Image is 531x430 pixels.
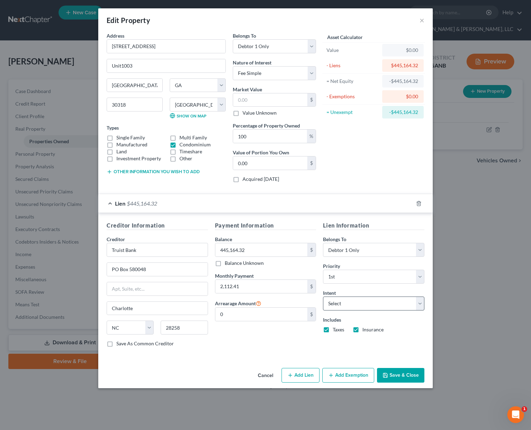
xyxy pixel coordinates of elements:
[107,302,208,315] input: Enter city...
[507,406,524,423] iframe: Intercom live chat
[107,124,119,131] label: Types
[215,243,308,256] input: 0.00
[215,272,254,279] label: Monthly Payment
[115,200,125,207] span: Lien
[233,86,262,93] label: Market Value
[107,236,125,242] span: Creditor
[215,221,316,230] h5: Payment Information
[323,236,346,242] span: Belongs To
[215,308,308,321] input: 0.00
[307,156,316,170] div: $
[307,130,316,143] div: %
[107,33,124,39] span: Address
[161,321,208,335] input: Enter zip...
[179,141,211,148] label: Condominium
[107,59,225,72] input: Apt, Suite, etc...
[388,109,418,116] div: -$445,164.32
[326,93,379,100] div: - Exemptions
[388,47,418,54] div: $0.00
[107,79,162,92] input: Enter city...
[420,16,424,24] button: ×
[215,299,261,307] label: Arrearage Amount
[322,368,374,383] button: Add Exemption
[326,78,379,85] div: = Net Equity
[282,368,320,383] button: Add Lien
[252,369,279,383] button: Cancel
[522,406,527,412] span: 1
[377,368,424,383] button: Save & Close
[233,93,307,107] input: 0.00
[116,134,145,141] label: Single Family
[116,148,127,155] label: Land
[179,134,207,141] label: Multi Family
[107,98,163,112] input: Enter zip...
[388,93,418,100] div: $0.00
[215,280,308,293] input: 0.00
[116,141,147,148] label: Manufactured
[326,47,379,54] div: Value
[225,260,264,267] label: Balance Unknown
[215,236,232,243] label: Balance
[323,316,424,323] label: Includes
[179,155,192,162] label: Other
[327,33,363,41] label: Asset Calculator
[233,59,271,66] label: Nature of Interest
[170,113,206,118] a: Show on Map
[326,109,379,116] div: = Unexempt
[388,78,418,85] div: -$445,164.32
[243,109,277,116] label: Value Unknown
[107,15,150,25] div: Edit Property
[307,93,316,107] div: $
[323,221,424,230] h5: Lien Information
[333,326,344,333] label: Taxes
[233,130,307,143] input: 0.00
[107,282,208,295] input: Apt, Suite, etc...
[107,263,208,276] input: Enter address...
[243,176,279,183] label: Acquired [DATE]
[362,326,384,333] label: Insurance
[233,149,289,156] label: Value of Portion You Own
[233,156,307,170] input: 0.00
[116,340,174,347] label: Save As Common Creditor
[307,243,316,256] div: $
[233,122,300,129] label: Percentage of Property Owned
[307,308,316,321] div: $
[323,289,336,297] label: Intent
[116,155,161,162] label: Investment Property
[233,33,256,39] span: Belongs To
[323,263,340,269] span: Priority
[107,169,200,175] button: Other information you wish to add
[107,243,208,257] input: Search creditor by name...
[127,200,157,207] span: $445,164.32
[179,148,202,155] label: Timeshare
[107,221,208,230] h5: Creditor Information
[326,62,379,69] div: - Liens
[107,40,225,53] input: Enter address...
[307,280,316,293] div: $
[388,62,418,69] div: $445,164.32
